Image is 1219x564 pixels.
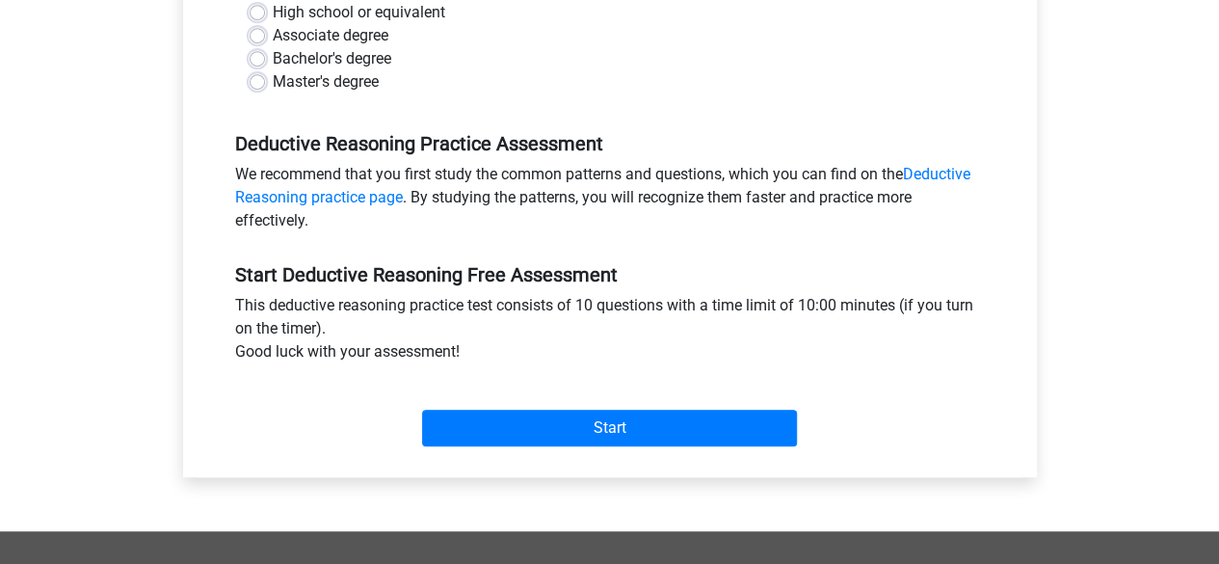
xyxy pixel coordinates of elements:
input: Start [422,410,797,446]
h5: Start Deductive Reasoning Free Assessment [235,263,985,286]
label: Associate degree [273,24,388,47]
label: Bachelor's degree [273,47,391,70]
label: Master's degree [273,70,379,94]
label: High school or equivalent [273,1,445,24]
div: This deductive reasoning practice test consists of 10 questions with a time limit of 10:00 minute... [221,294,999,371]
h5: Deductive Reasoning Practice Assessment [235,132,985,155]
div: We recommend that you first study the common patterns and questions, which you can find on the . ... [221,163,999,240]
